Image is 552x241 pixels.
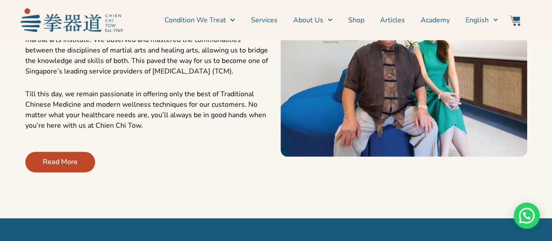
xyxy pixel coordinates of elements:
[348,9,364,31] a: Shop
[25,89,272,131] p: Till this day, we remain passionate in offering only the best of Traditional Chinese Medicine and...
[380,9,405,31] a: Articles
[514,203,540,229] div: Need help? WhatsApp contact
[25,152,95,172] a: Read More
[251,9,278,31] a: Services
[466,15,489,25] span: English
[43,157,78,167] span: Read More
[25,24,272,77] p: Our journey started in [DATE], when [PERSON_NAME] was first founded as a martial arts institute. ...
[510,15,520,26] img: Website Icon-03
[127,9,498,31] nav: Menu
[421,9,450,31] a: Academy
[164,9,235,31] a: Condition We Treat
[293,9,333,31] a: About Us
[466,9,498,31] a: Switch to English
